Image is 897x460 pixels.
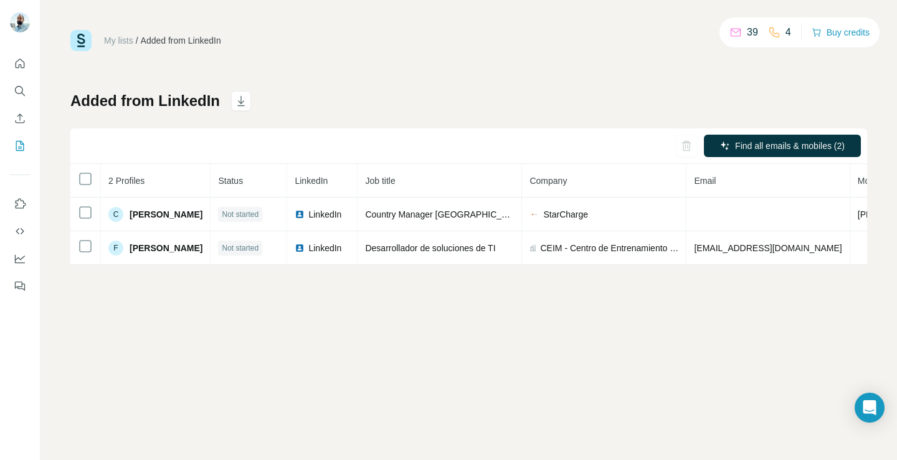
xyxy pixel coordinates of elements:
[735,140,845,152] span: Find all emails & mobiles (2)
[10,275,30,297] button: Feedback
[365,176,395,186] span: Job title
[812,24,870,41] button: Buy credits
[365,209,526,219] span: Country Manager [GEOGRAPHIC_DATA]
[858,176,883,186] span: Mobile
[543,208,588,221] span: StarCharge
[10,80,30,102] button: Search
[295,176,328,186] span: LinkedIn
[222,209,259,220] span: Not started
[747,25,758,40] p: 39
[10,247,30,270] button: Dashboard
[10,12,30,32] img: Avatar
[108,176,145,186] span: 2 Profiles
[10,220,30,242] button: Use Surfe API
[10,135,30,157] button: My lists
[308,208,341,221] span: LinkedIn
[104,36,133,46] a: My lists
[704,135,861,157] button: Find all emails & mobiles (2)
[295,243,305,253] img: LinkedIn logo
[136,34,138,47] li: /
[529,176,567,186] span: Company
[10,107,30,130] button: Enrich CSV
[541,242,679,254] span: CEIM - Centro de Entrenamiento Industrial y Minero
[70,91,220,111] h1: Added from LinkedIn
[141,34,221,47] div: Added from LinkedIn
[694,176,716,186] span: Email
[694,243,842,253] span: [EMAIL_ADDRESS][DOMAIN_NAME]
[130,242,202,254] span: [PERSON_NAME]
[529,209,539,219] img: company-logo
[308,242,341,254] span: LinkedIn
[70,30,92,51] img: Surfe Logo
[295,209,305,219] img: LinkedIn logo
[10,52,30,75] button: Quick start
[365,243,495,253] span: Desarrollador de soluciones de TI
[108,241,123,256] div: F
[108,207,123,222] div: C
[855,393,885,423] div: Open Intercom Messenger
[10,193,30,215] button: Use Surfe on LinkedIn
[218,176,243,186] span: Status
[130,208,202,221] span: [PERSON_NAME]
[785,25,791,40] p: 4
[222,242,259,254] span: Not started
